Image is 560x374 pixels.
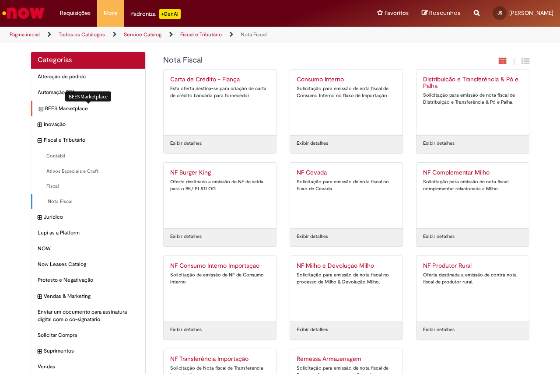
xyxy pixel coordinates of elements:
[423,178,522,192] div: Solicitação para emissão de nota fiscal complementar relacionada a Milho
[31,101,145,117] div: expandir categoria BEES Marketplace BEES Marketplace
[290,256,402,322] a: NF Milho e Devolução Milho Solicitação para emissão de nota fiscal no processo de Milho & Devoluç...
[513,56,515,66] span: |
[38,73,139,80] span: Alteração de pedido
[31,288,145,304] div: expandir categoria Vendas & Marketing Vendas & Marketing
[31,116,145,133] div: expandir categoria Inovação Inovação
[164,256,276,322] a: NF Consumo Interno Importação Solicitação de emissão de NF de Consumo Interno
[65,91,111,101] div: BEES Marketplace
[290,70,402,135] a: Consumo Interno Solicitação para emissão de nota fiscal de Consumo Interno no fluxo de Importação.
[39,105,43,114] i: expandir categoria BEES Marketplace
[31,225,145,241] div: Lupi as a Platform
[385,9,409,17] span: Favoritos
[31,148,145,210] ul: Fiscal e Tributário subcategorias
[170,356,269,363] h2: NF Transferência Importação
[104,9,117,17] span: More
[31,84,145,101] div: Automação RPA
[31,343,145,359] div: expandir categoria Suprimentos Suprimentos
[423,169,522,176] h2: NF Complementar Milho
[423,262,522,269] h2: NF Produtor Rural
[38,56,139,64] h2: Categorias
[38,136,42,145] i: recolher categoria Fiscal e Tributário
[423,76,522,90] h2: Distribuicão e Transferência & Pó e Palha
[7,27,367,43] ul: Trilhas de página
[241,31,267,38] a: Nota Fiscal
[290,163,402,228] a: NF Cevada Solicitação para emissão de nota fiscal no fluxo de Cevada
[170,233,202,240] a: Exibir detalhes
[31,69,145,85] div: Alteração de pedido
[429,9,461,17] span: Rascunhos
[297,326,328,333] a: Exibir detalhes
[44,347,139,355] span: Suprimentos
[297,356,396,363] h2: Remessa Armazenagem
[44,136,139,144] span: Fiscal e Tributário
[1,4,46,22] img: ServiceNow
[31,178,145,194] div: Fiscal
[170,76,269,83] h2: Carta de Crédito - Fiança
[44,121,139,128] span: Inovação
[164,163,276,228] a: NF Burger King Oferta destinada a emissão de NF de saída para o BK/ PLATLOG.
[159,9,181,19] p: +GenAi
[163,56,435,65] h1: {"description":null,"title":"Nota Fiscal"} Categoria
[31,194,145,210] div: Nota Fiscal
[124,31,161,38] a: Service Catalog
[38,347,42,356] i: expandir categoria Suprimentos
[59,31,105,38] a: Todos os Catálogos
[31,164,145,179] div: Ativos Especiais e Craft
[31,272,145,288] div: Protesto e Negativação
[60,9,91,17] span: Requisições
[416,70,529,135] a: Distribuicão e Transferência & Pó e Palha Solicitação para emissão de nota fiscal de Distribuição...
[130,9,181,19] div: Padroniza
[31,148,145,164] div: Contábil
[423,326,455,333] a: Exibir detalhes
[297,85,396,99] div: Solicitação para emissão de nota fiscal de Consumo Interno no fluxo de Importação.
[38,89,139,96] span: Automação RPA
[39,198,139,205] span: Nota Fiscal
[38,293,42,301] i: expandir categoria Vendas & Marketing
[297,140,328,147] a: Exibir detalhes
[499,57,507,65] i: Exibição em cartão
[31,304,145,328] div: Enviar um documento para assinatura digital com o co-signatário
[38,183,139,190] span: Fiscal
[416,163,529,228] a: NF Complementar Milho Solicitação para emissão de nota fiscal complementar relacionada a Milho
[44,293,139,300] span: Vendas & Marketing
[164,70,276,135] a: Carta de Crédito - Fiança Esta oferta destina-se para criação de carta de crédito bancária para f...
[31,209,145,225] div: expandir categoria Jurídico Jurídico
[423,140,455,147] a: Exibir detalhes
[297,169,396,176] h2: NF Cevada
[170,140,202,147] a: Exibir detalhes
[423,92,522,105] div: Solicitação para emissão de nota fiscal de Distribuição e Transferência & Pó e Palha.
[31,327,145,343] div: Solicitar Compra
[170,272,269,285] div: Solicitação de emissão de NF de Consumo Interno
[509,9,553,17] span: [PERSON_NAME]
[38,213,42,222] i: expandir categoria Jurídico
[180,31,222,38] a: Fiscal e Tributário
[38,332,139,339] span: Solicitar Compra
[423,233,455,240] a: Exibir detalhes
[497,10,502,16] span: JS
[297,233,328,240] a: Exibir detalhes
[297,262,396,269] h2: NF Milho e Devolução Milho
[31,241,145,257] div: NOW
[297,178,396,192] div: Solicitação para emissão de nota fiscal no fluxo de Cevada
[297,272,396,285] div: Solicitação para emissão de nota fiscal no processo de Milho & Devolução Milho.
[38,121,42,129] i: expandir categoria Inovação
[45,105,139,112] span: BEES Marketplace
[10,31,40,38] a: Página inicial
[170,85,269,99] div: Esta oferta destina-se para criação de carta de crédito bancária para fornecedor
[170,169,269,176] h2: NF Burger King
[297,76,396,83] h2: Consumo Interno
[423,272,522,285] div: Oferta destinada a emissão de contra nota fiscal de produtor rural.
[38,363,139,371] span: Vendas
[31,132,145,148] div: recolher categoria Fiscal e Tributário Fiscal e Tributário
[416,256,529,322] a: NF Produtor Rural Oferta destinada a emissão de contra nota fiscal de produtor rural.
[38,308,139,323] span: Enviar um documento para assinatura digital com o co-signatário
[38,168,139,175] span: Ativos Especiais e Craft
[38,229,139,237] span: Lupi as a Platform
[44,213,139,221] span: Jurídico
[521,57,529,65] i: Exibição de grade
[38,153,139,160] span: Contábil
[38,245,139,252] span: NOW
[170,178,269,192] div: Oferta destinada a emissão de NF de saída para o BK/ PLATLOG.
[170,326,202,333] a: Exibir detalhes
[170,262,269,269] h2: NF Consumo Interno Importação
